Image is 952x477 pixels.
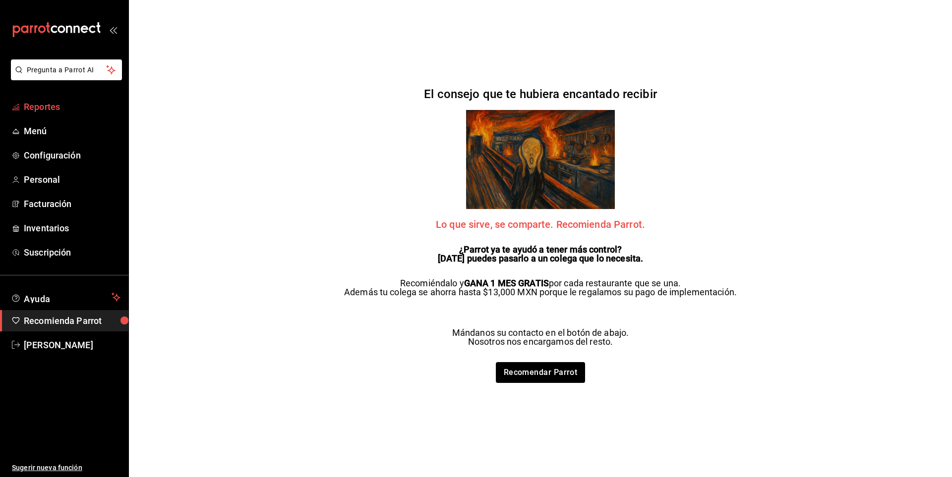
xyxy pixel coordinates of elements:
[466,110,615,209] img: referrals Parrot
[24,246,120,259] span: Suscripción
[24,173,120,186] span: Personal
[424,88,657,100] h2: El consejo que te hubiera encantado recibir
[452,328,629,346] p: Mándanos su contacto en el botón de abajo. Nosotros nos encargamos del resto.
[24,291,108,303] span: Ayuda
[24,221,120,235] span: Inventarios
[459,244,622,255] strong: ¿Parrot ya te ayudó a tener más control?
[496,362,586,383] a: Recomendar Parrot
[7,72,122,82] a: Pregunta a Parrot AI
[24,314,120,327] span: Recomienda Parrot
[24,197,120,211] span: Facturación
[12,463,120,473] span: Sugerir nueva función
[24,100,120,113] span: Reportes
[24,124,120,138] span: Menú
[438,253,644,264] strong: [DATE] puedes pasarlo a un colega que lo necesita.
[24,338,120,352] span: [PERSON_NAME]
[24,149,120,162] span: Configuración
[109,26,117,34] button: open_drawer_menu
[436,219,645,229] span: Lo que sirve, se comparte. Recomienda Parrot.
[344,279,737,297] p: Recomiéndalo y por cada restaurante que se una. Además tu colega se ahorra hasta $13,000 MXN porq...
[464,278,549,288] strong: GANA 1 MES GRATIS
[11,59,122,80] button: Pregunta a Parrot AI
[27,65,107,75] span: Pregunta a Parrot AI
